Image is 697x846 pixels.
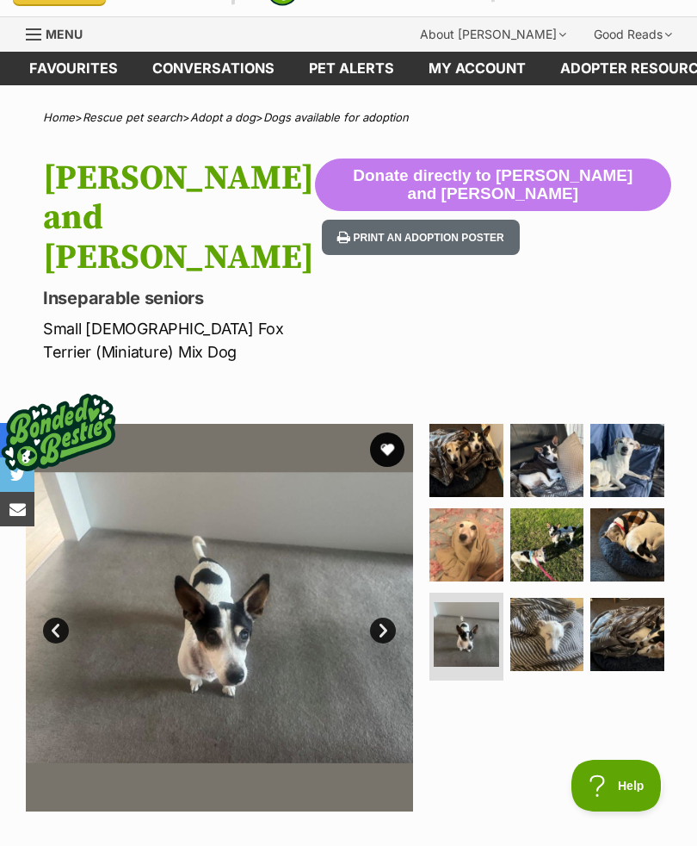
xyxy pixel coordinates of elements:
img: consumer-privacy-logo.png [243,2,256,16]
img: consumer-privacy-logo.png [2,2,15,16]
img: Photo of Ruby And Vincent Silvanus [590,424,664,498]
div: About [PERSON_NAME] [408,17,578,52]
a: Adopt a dog [190,110,256,124]
a: Pet alerts [292,52,411,85]
img: iconc.png [240,1,256,14]
img: Photo of Ruby And Vincent Silvanus [510,508,584,582]
img: Photo of Ruby And Vincent Silvanus [590,598,664,672]
img: Photo of Ruby And Vincent Silvanus [434,602,499,668]
img: Photo of Ruby And Vincent Silvanus [26,424,413,812]
a: Favourites [12,52,135,85]
img: Photo of Ruby And Vincent Silvanus [429,424,503,498]
iframe: Help Scout Beacon - Open [571,760,663,812]
a: Home [43,110,75,124]
div: Good Reads [582,17,684,52]
a: Prev [43,618,69,644]
button: Donate directly to [PERSON_NAME] and [PERSON_NAME] [315,159,671,212]
img: Photo of Ruby And Vincent Silvanus [590,508,664,582]
button: favourite [370,432,404,467]
button: Print an adoption poster [322,220,520,255]
a: Next [370,618,396,644]
a: Menu [26,17,95,48]
img: Photo of Ruby And Vincent Silvanus [510,598,584,672]
a: Dogs available for adoption [263,110,409,124]
a: conversations [135,52,292,85]
p: Small [DEMOGRAPHIC_DATA] Fox Terrier (Miniature) Mix Dog [43,317,315,364]
img: Photo of Ruby And Vincent Silvanus [429,508,503,582]
span: Menu [46,27,83,41]
p: Inseparable seniors [43,286,315,310]
a: My account [411,52,543,85]
img: Photo of Ruby And Vincent Silvanus [510,424,584,498]
h1: [PERSON_NAME] and [PERSON_NAME] [43,159,315,277]
a: Rescue pet search [83,110,182,124]
a: Privacy Notification [241,2,258,16]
